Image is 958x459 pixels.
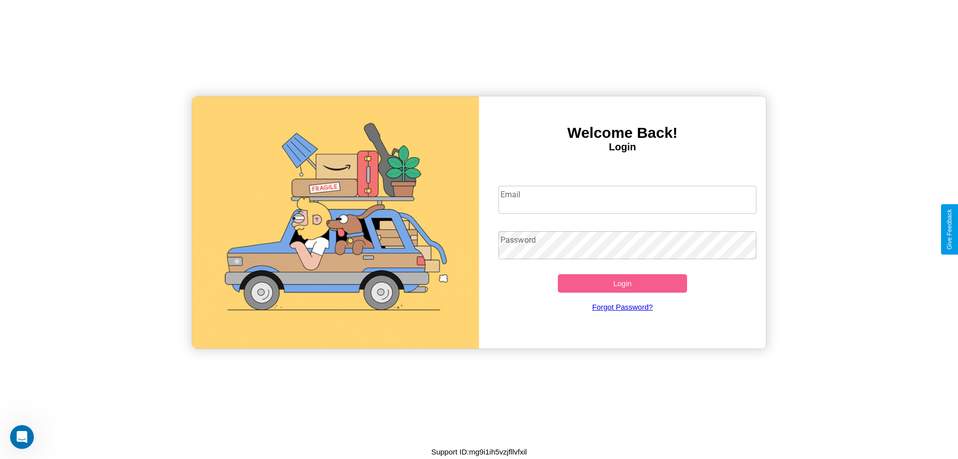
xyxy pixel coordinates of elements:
[946,209,953,250] div: Give Feedback
[479,124,766,141] h3: Welcome Back!
[558,274,687,293] button: Login
[431,445,527,459] p: Support ID: mg9i1ih5vzjfllvfxil
[192,96,479,349] img: gif
[479,141,766,153] h4: Login
[493,293,752,321] a: Forgot Password?
[10,425,34,449] iframe: Intercom live chat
